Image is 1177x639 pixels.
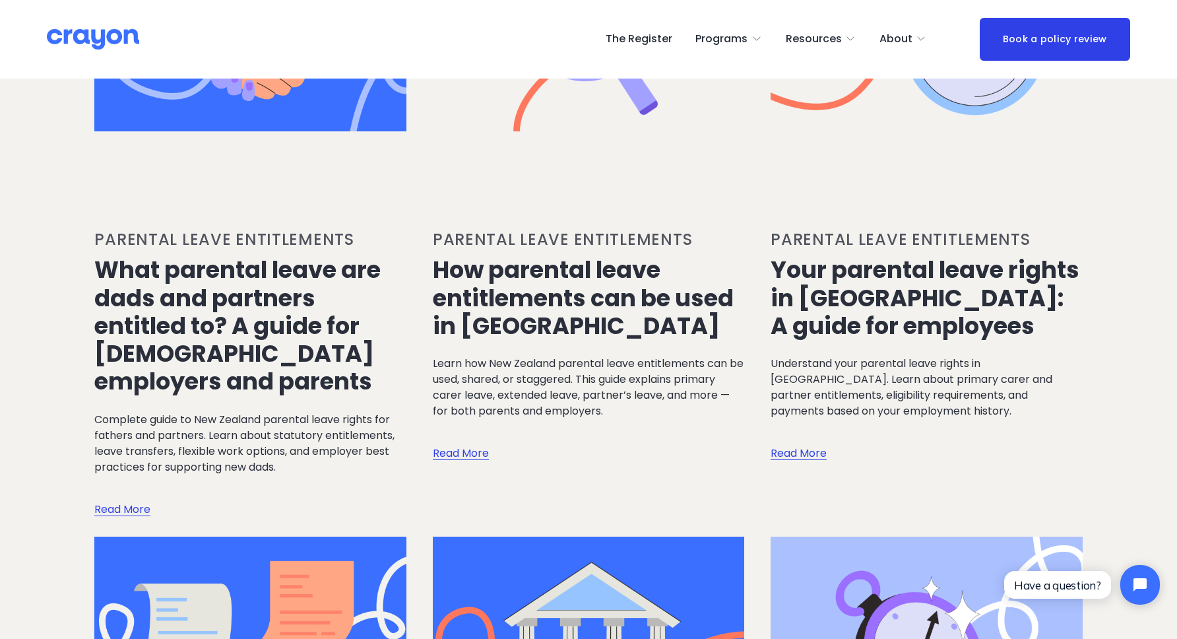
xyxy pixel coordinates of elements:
a: What parental leave are dads and partners entitled to? A guide for [DEMOGRAPHIC_DATA] employers a... [94,253,381,397]
span: Programs [695,30,748,49]
span: About [879,30,912,49]
a: Read More [433,419,489,462]
p: Understand your parental leave rights in [GEOGRAPHIC_DATA]. Learn about primary carer and partner... [771,356,1082,419]
p: Learn how New Zealand parental leave entitlements can be used, shared, or staggered. This guide e... [433,356,744,419]
a: How parental leave entitlements can be used in [GEOGRAPHIC_DATA] [433,253,734,341]
a: folder dropdown [786,28,856,50]
a: The Register [606,28,672,50]
a: Parental leave entitlements [94,228,354,250]
a: Parental leave entitlements [771,228,1030,250]
span: Resources [786,30,842,49]
a: Your parental leave rights in [GEOGRAPHIC_DATA]: A guide for employees [771,253,1079,341]
a: Parental leave entitlements [433,228,692,250]
a: folder dropdown [695,28,762,50]
iframe: Tidio Chat [993,554,1171,616]
p: Complete guide to New Zealand parental leave rights for fathers and partners. Learn about statuto... [94,412,406,475]
a: Read More [771,419,827,462]
a: Book a policy review [980,18,1130,61]
a: folder dropdown [879,28,927,50]
a: Read More [94,475,150,518]
img: Crayon [47,28,139,51]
